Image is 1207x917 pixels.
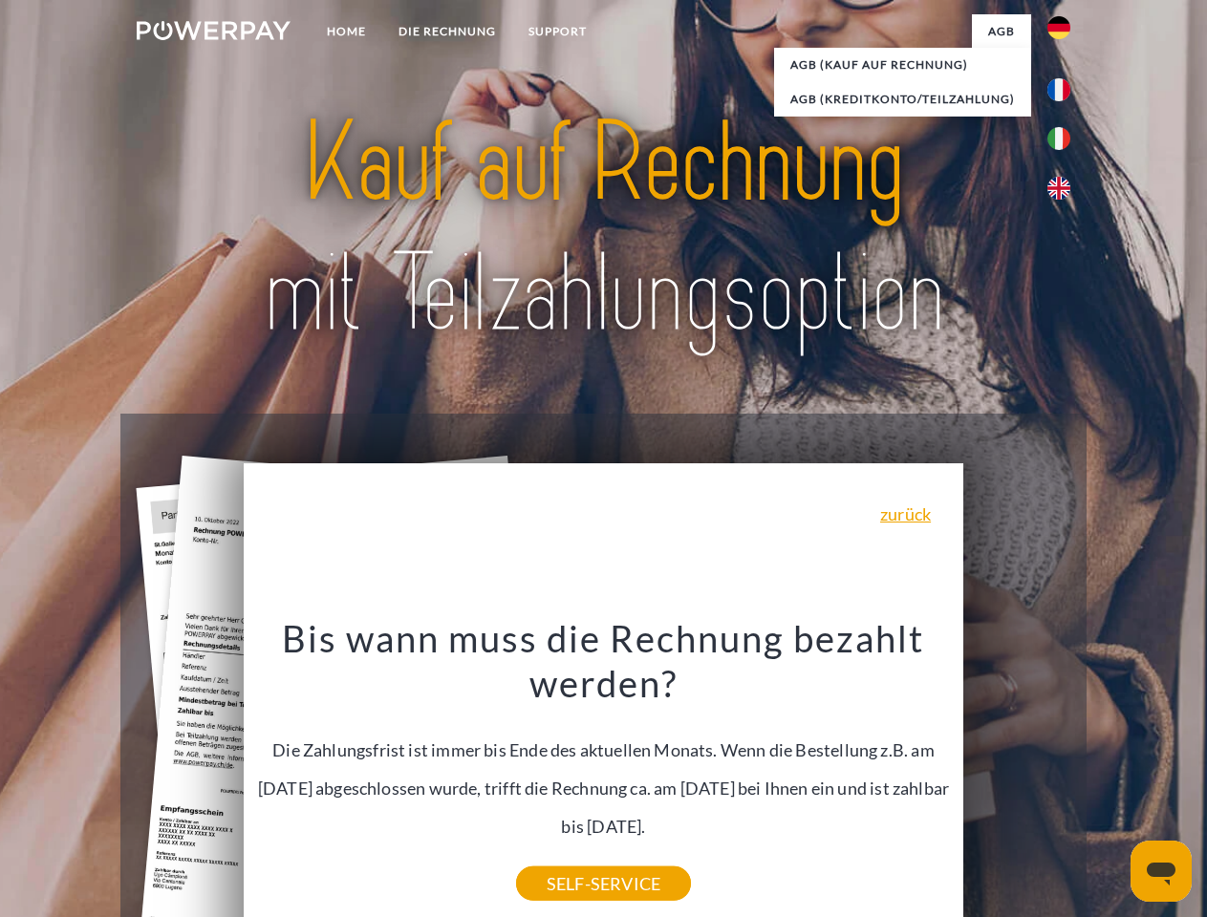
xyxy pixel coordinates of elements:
[255,615,953,884] div: Die Zahlungsfrist ist immer bis Ende des aktuellen Monats. Wenn die Bestellung z.B. am [DATE] abg...
[255,615,953,707] h3: Bis wann muss die Rechnung bezahlt werden?
[512,14,603,49] a: SUPPORT
[1131,841,1192,902] iframe: Schaltfläche zum Öffnen des Messaging-Fensters
[311,14,382,49] a: Home
[880,505,931,522] a: zurück
[516,866,691,901] a: SELF-SERVICE
[1047,127,1070,150] img: it
[183,92,1024,366] img: title-powerpay_de.svg
[774,82,1031,117] a: AGB (Kreditkonto/Teilzahlung)
[1047,177,1070,200] img: en
[1047,16,1070,39] img: de
[774,48,1031,82] a: AGB (Kauf auf Rechnung)
[1047,78,1070,101] img: fr
[382,14,512,49] a: DIE RECHNUNG
[137,21,291,40] img: logo-powerpay-white.svg
[972,14,1031,49] a: agb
